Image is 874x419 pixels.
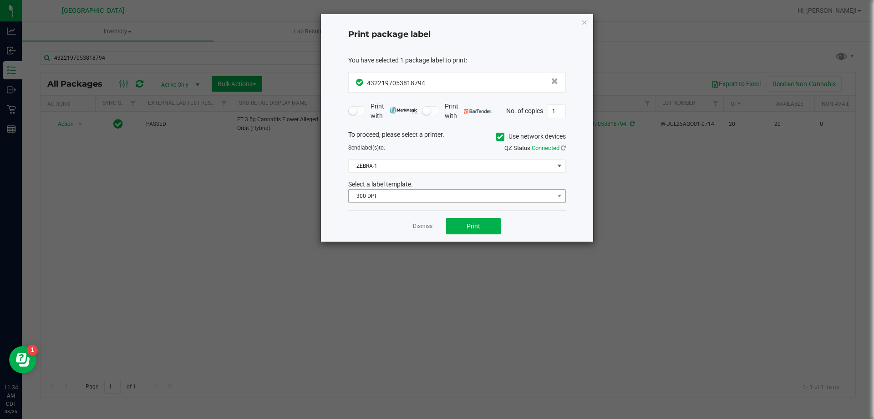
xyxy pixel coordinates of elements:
[9,346,36,373] iframe: Resource center
[445,102,492,121] span: Print with
[464,109,492,114] img: bartender.png
[390,107,417,114] img: mark_magic_cybra.png
[496,132,566,141] label: Use network devices
[348,56,566,65] div: :
[413,222,432,230] a: Dismiss
[341,180,573,189] div: Select a label template.
[348,29,566,41] h4: Print package label
[356,78,365,87] span: In Sync
[349,160,554,172] span: ZEBRA-1
[349,190,554,202] span: 300 DPI
[361,145,379,151] span: label(s)
[446,218,501,234] button: Print
[348,145,385,151] span: Send to:
[341,130,573,144] div: To proceed, please select a printer.
[504,145,566,151] span: QZ Status:
[532,145,559,151] span: Connected
[367,79,425,87] span: 4322197053818794
[467,222,480,230] span: Print
[506,107,543,114] span: No. of copies
[371,102,417,121] span: Print with
[27,345,38,356] iframe: Resource center unread badge
[348,57,466,64] span: You have selected 1 package label to print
